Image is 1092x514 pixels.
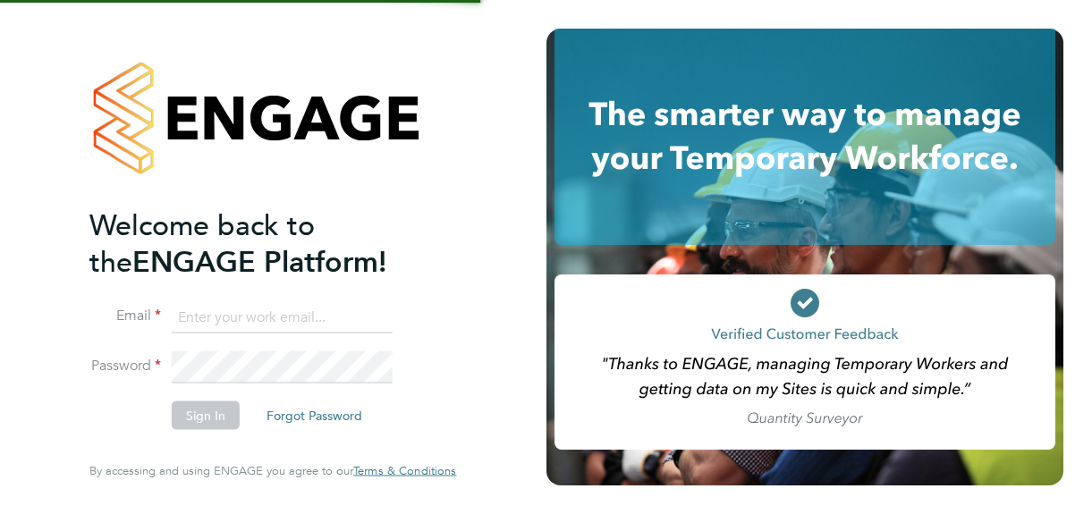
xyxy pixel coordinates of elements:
button: Forgot Password [252,401,377,430]
label: Password [89,357,161,375]
span: Welcome back to the [89,207,315,279]
input: Enter your work email... [172,301,393,333]
button: Sign In [172,401,240,430]
label: Email [89,307,161,325]
a: Terms & Conditions [353,464,456,478]
h2: ENGAGE Platform! [89,206,438,280]
span: Terms & Conditions [353,463,456,478]
span: By accessing and using ENGAGE you agree to our [89,463,456,478]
